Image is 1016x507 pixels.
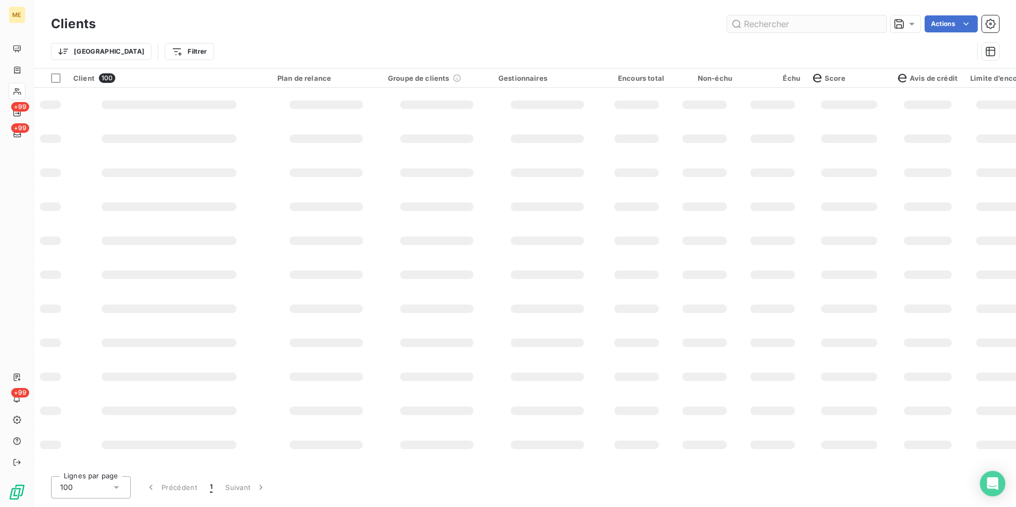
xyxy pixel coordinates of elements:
span: +99 [11,123,29,133]
span: Avis de crédit [898,74,958,82]
div: ME [9,6,26,23]
button: 1 [204,476,219,498]
span: 100 [60,482,73,493]
button: Suivant [219,476,273,498]
button: Précédent [139,476,204,498]
div: Non-échu [677,74,732,82]
span: 1 [210,482,213,493]
h3: Clients [51,14,96,33]
div: Gestionnaires [498,74,596,82]
span: +99 [11,388,29,398]
div: Plan de relance [277,74,375,82]
span: +99 [11,102,29,112]
span: Client [73,74,95,82]
input: Rechercher [727,15,886,32]
div: Open Intercom Messenger [980,471,1005,496]
div: Encours total [609,74,664,82]
button: [GEOGRAPHIC_DATA] [51,43,151,60]
div: Échu [745,74,800,82]
button: Actions [925,15,978,32]
button: Filtrer [165,43,214,60]
span: Score [813,74,845,82]
img: Logo LeanPay [9,484,26,501]
span: 100 [99,73,115,83]
span: Groupe de clients [388,74,450,82]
